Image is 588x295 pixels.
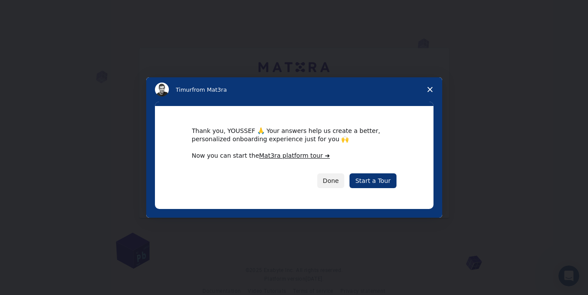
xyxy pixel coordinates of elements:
[349,173,396,188] a: Start a Tour
[418,77,442,102] span: Close survey
[155,83,169,96] img: Profile image for Timur
[192,86,227,93] span: from Mat3ra
[176,86,192,93] span: Timur
[192,127,396,143] div: Thank you, YOUSSEF 🙏 Your answers help us create a better, personalized onboarding experience jus...
[14,6,56,14] span: Assistance
[192,152,396,160] div: Now you can start the
[259,152,330,159] a: Mat3ra platform tour ➜
[317,173,345,188] button: Done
